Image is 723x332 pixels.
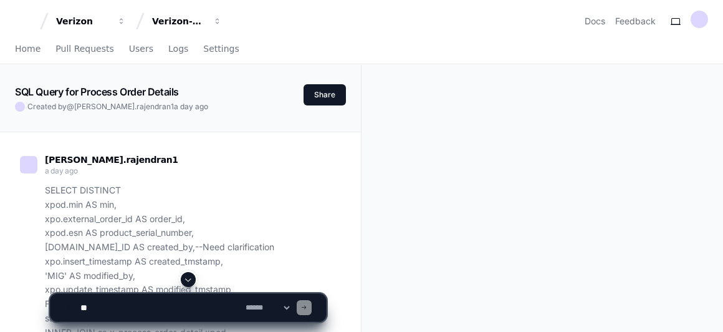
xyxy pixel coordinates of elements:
button: Verizon-Clarify-Service-Qualifications [147,10,227,32]
span: [PERSON_NAME].rajendran1 [74,102,174,111]
span: a day ago [174,102,208,111]
a: Home [15,35,41,64]
app-text-character-animate: SQL Query for Process Order Details [15,85,179,98]
span: Created by [27,102,208,112]
a: Logs [168,35,188,64]
a: Users [129,35,153,64]
a: Settings [203,35,239,64]
button: Feedback [615,15,656,27]
span: Logs [168,45,188,52]
span: Home [15,45,41,52]
span: Users [129,45,153,52]
span: @ [67,102,74,111]
div: Verizon-Clarify-Service-Qualifications [152,15,206,27]
button: Verizon [51,10,131,32]
div: Verizon [56,15,110,27]
a: Docs [585,15,605,27]
span: Pull Requests [55,45,113,52]
button: Share [304,84,346,105]
span: [PERSON_NAME].rajendran1 [45,155,178,165]
span: a day ago [45,166,77,175]
a: Pull Requests [55,35,113,64]
span: Settings [203,45,239,52]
